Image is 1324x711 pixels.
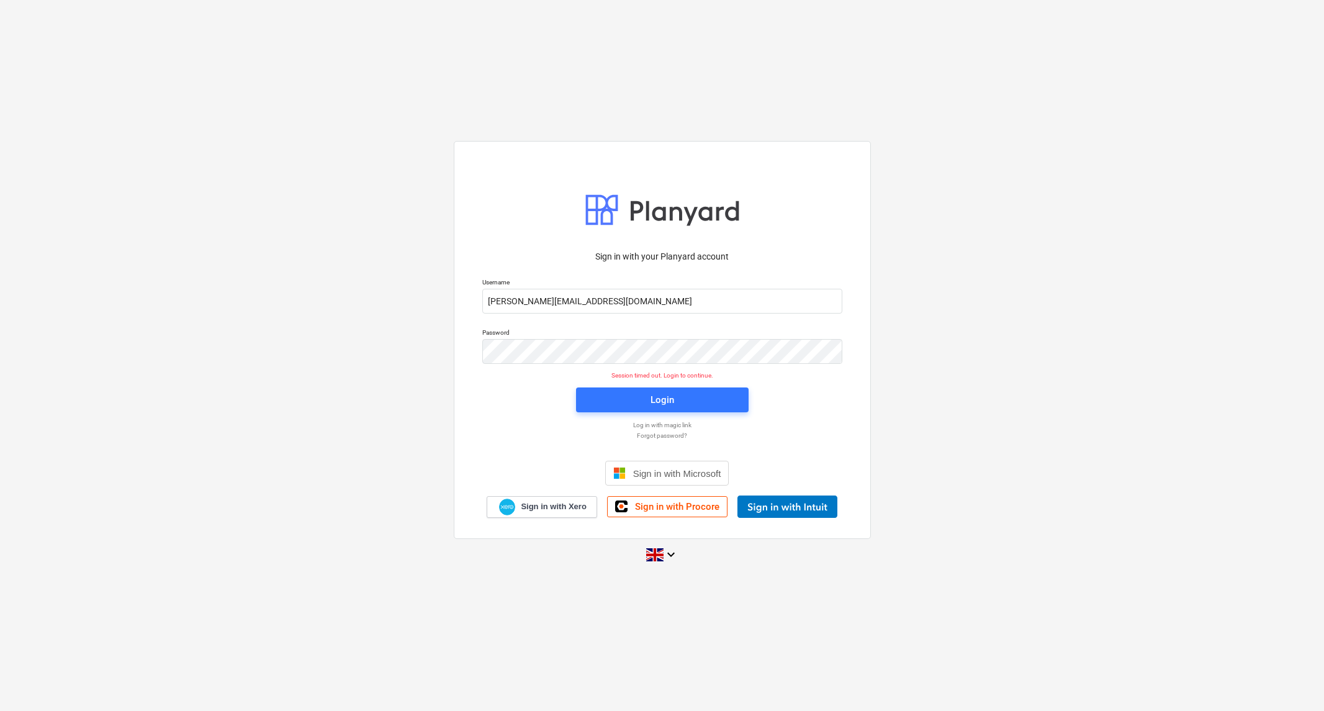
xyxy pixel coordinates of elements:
[521,501,586,512] span: Sign in with Xero
[576,387,749,412] button: Login
[613,467,626,479] img: Microsoft logo
[482,328,842,339] p: Password
[635,501,719,512] span: Sign in with Procore
[633,468,721,479] span: Sign in with Microsoft
[476,421,849,429] a: Log in with magic link
[607,496,727,517] a: Sign in with Procore
[475,371,850,379] p: Session timed out. Login to continue.
[499,499,515,515] img: Xero logo
[482,278,842,289] p: Username
[664,547,678,562] i: keyboard_arrow_down
[482,250,842,263] p: Sign in with your Planyard account
[482,289,842,314] input: Username
[476,432,849,440] a: Forgot password?
[651,392,674,408] div: Login
[487,496,597,518] a: Sign in with Xero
